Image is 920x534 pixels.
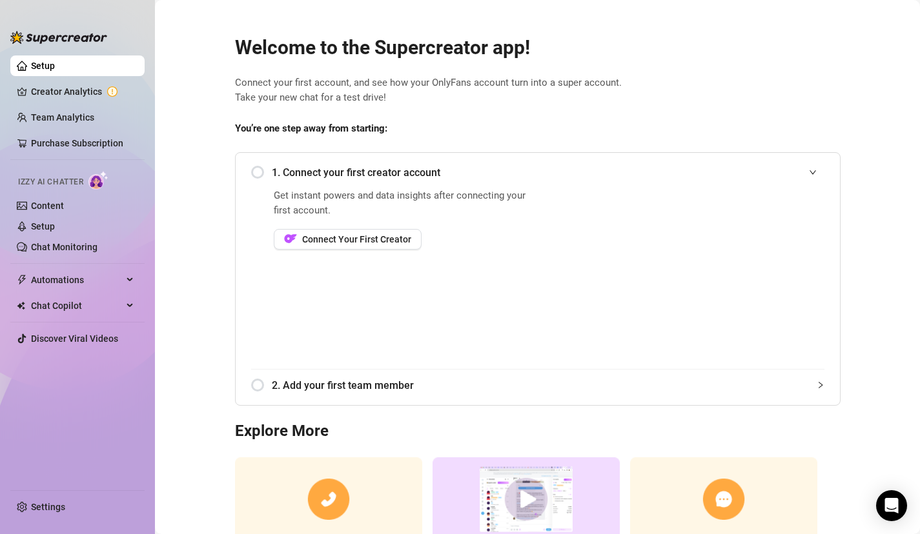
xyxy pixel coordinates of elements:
img: OF [284,232,297,245]
button: OFConnect Your First Creator [274,229,422,250]
span: Connect Your First Creator [302,234,411,244]
h3: Explore More [235,421,841,442]
a: Purchase Subscription [31,138,123,148]
div: 2. Add your first team member [251,370,824,401]
img: AI Chatter [88,171,108,190]
span: Get instant powers and data insights after connecting your first account. [274,188,534,219]
img: Chat Copilot [17,301,25,310]
a: Setup [31,221,55,232]
div: Open Intercom Messenger [876,490,907,521]
a: Team Analytics [31,112,94,123]
a: Creator Analytics exclamation-circle [31,81,134,102]
a: Settings [31,502,65,512]
span: Izzy AI Chatter [18,176,83,188]
a: Content [31,201,64,211]
span: 2. Add your first team member [272,377,824,393]
span: collapsed [817,381,824,389]
span: 1. Connect your first creator account [272,164,824,181]
span: Chat Copilot [31,295,123,316]
img: logo-BBDzfeDw.svg [10,31,107,44]
span: Automations [31,270,123,290]
span: Connect your first account, and see how your OnlyFans account turn into a super account. Take you... [235,75,841,106]
div: 1. Connect your first creator account [251,157,824,188]
a: Setup [31,61,55,71]
span: expanded [809,168,817,176]
iframe: Add Creators [566,188,824,353]
strong: You’re one step away from starting: [235,123,387,134]
h2: Welcome to the Supercreator app! [235,35,841,60]
a: OFConnect Your First Creator [274,229,534,250]
span: thunderbolt [17,275,27,285]
a: Chat Monitoring [31,242,97,252]
a: Discover Viral Videos [31,333,118,344]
